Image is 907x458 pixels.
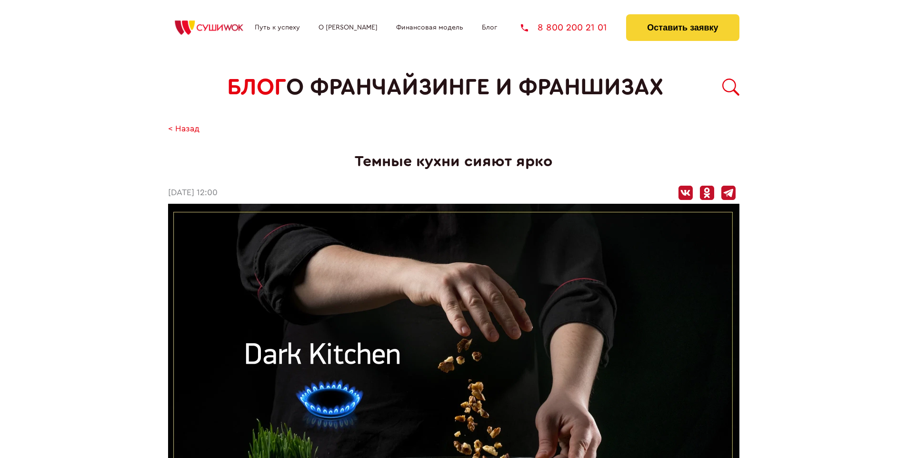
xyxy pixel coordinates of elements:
a: 8 800 200 21 01 [521,23,607,32]
a: О [PERSON_NAME] [319,24,378,31]
a: Финансовая модель [396,24,463,31]
button: Оставить заявку [626,14,739,41]
span: 8 800 200 21 01 [538,23,607,32]
h1: Темные кухни сияют ярко [168,153,739,170]
time: [DATE] 12:00 [168,188,218,198]
a: < Назад [168,124,199,134]
span: БЛОГ [227,74,286,100]
span: о франчайзинге и франшизах [286,74,663,100]
a: Путь к успеху [255,24,300,31]
a: Блог [482,24,497,31]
